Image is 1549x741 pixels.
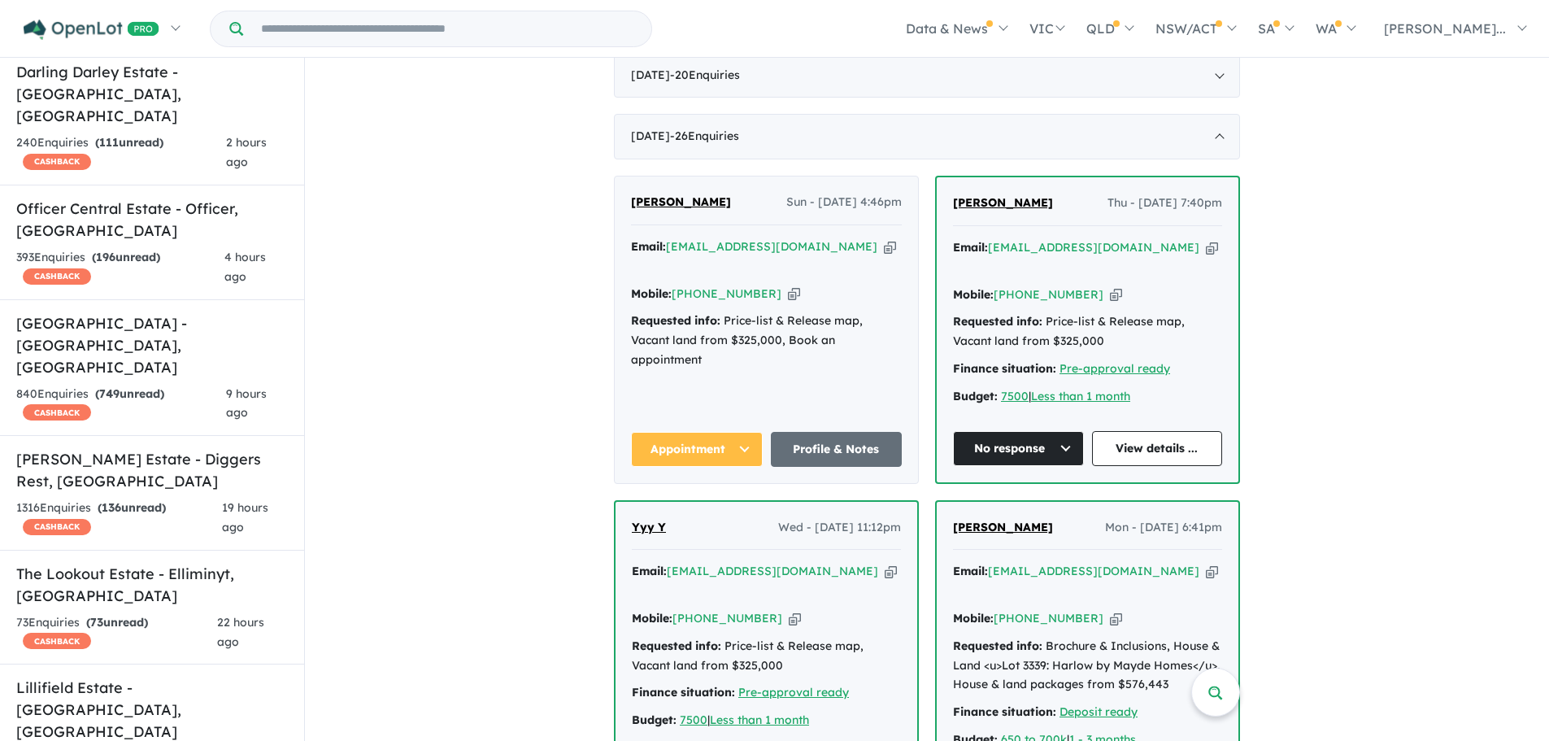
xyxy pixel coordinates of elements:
[1110,610,1122,627] button: Copy
[672,286,781,301] a: [PHONE_NUMBER]
[1105,518,1222,538] span: Mon - [DATE] 6:41pm
[102,500,121,515] span: 136
[953,312,1222,351] div: Price-list & Release map, Vacant land from $325,000
[16,613,217,652] div: 73 Enquir ies
[1107,194,1222,213] span: Thu - [DATE] 7:40pm
[631,239,666,254] strong: Email:
[631,432,763,467] button: Appointment
[953,389,998,403] strong: Budget:
[1206,563,1218,580] button: Copy
[631,312,902,369] div: Price-list & Release map, Vacant land from $325,000, Book an appointment
[24,20,159,40] img: Openlot PRO Logo White
[788,286,800,303] button: Copy
[953,314,1042,329] strong: Requested info:
[953,387,1222,407] div: |
[1110,286,1122,303] button: Copy
[994,611,1103,625] a: [PHONE_NUMBER]
[217,615,264,649] span: 22 hours ago
[226,386,267,421] span: 9 hours ago
[614,114,1240,159] div: [DATE]
[16,61,288,127] h5: Darling Darley Estate - [GEOGRAPHIC_DATA] , [GEOGRAPHIC_DATA]
[95,135,163,150] strong: ( unread)
[994,287,1103,302] a: [PHONE_NUMBER]
[953,611,994,625] strong: Mobile:
[632,711,901,730] div: |
[953,195,1053,210] span: [PERSON_NAME]
[16,312,288,378] h5: [GEOGRAPHIC_DATA] - [GEOGRAPHIC_DATA] , [GEOGRAPHIC_DATA]
[953,639,1042,653] strong: Requested info:
[226,135,267,169] span: 2 hours ago
[953,520,1053,534] span: [PERSON_NAME]
[632,713,677,727] strong: Budget:
[16,248,224,287] div: 393 Enquir ies
[670,129,739,143] span: - 26 Enquir ies
[1031,389,1130,403] a: Less than 1 month
[1059,704,1138,719] a: Deposit ready
[16,198,288,242] h5: Officer Central Estate - Officer , [GEOGRAPHIC_DATA]
[632,518,666,538] a: Yyy Y
[953,431,1084,466] button: No response
[98,500,166,515] strong: ( unread)
[789,610,801,627] button: Copy
[632,520,666,534] span: Yyy Y
[99,386,120,401] span: 749
[1384,20,1506,37] span: [PERSON_NAME]...
[786,193,902,212] span: Sun - [DATE] 4:46pm
[953,287,994,302] strong: Mobile:
[86,615,148,630] strong: ( unread)
[23,519,91,535] span: CASHBACK
[631,194,731,209] span: [PERSON_NAME]
[95,386,164,401] strong: ( unread)
[23,268,91,285] span: CASHBACK
[667,564,878,578] a: [EMAIL_ADDRESS][DOMAIN_NAME]
[988,564,1199,578] a: [EMAIL_ADDRESS][DOMAIN_NAME]
[632,637,901,676] div: Price-list & Release map, Vacant land from $325,000
[222,500,268,534] span: 19 hours ago
[631,193,731,212] a: [PERSON_NAME]
[778,518,901,538] span: Wed - [DATE] 11:12pm
[23,404,91,421] span: CASHBACK
[632,685,735,700] strong: Finance situation:
[953,704,1056,719] strong: Finance situation:
[16,563,288,607] h5: The Lookout Estate - Elliminyt , [GEOGRAPHIC_DATA]
[1059,361,1170,376] a: Pre-approval ready
[631,286,672,301] strong: Mobile:
[953,637,1222,695] div: Brochure & Inclusions, House & Land <u>Lot 3339: Harlow by Mayde Homes</u>, House & land packages...
[632,639,721,653] strong: Requested info:
[96,250,115,264] span: 196
[614,53,1240,98] div: [DATE]
[666,239,877,254] a: [EMAIL_ADDRESS][DOMAIN_NAME]
[23,154,91,170] span: CASHBACK
[1206,239,1218,256] button: Copy
[885,563,897,580] button: Copy
[670,68,740,82] span: - 20 Enquir ies
[246,11,648,46] input: Try estate name, suburb, builder or developer
[988,240,1199,255] a: [EMAIL_ADDRESS][DOMAIN_NAME]
[710,713,809,727] a: Less than 1 month
[953,361,1056,376] strong: Finance situation:
[99,135,119,150] span: 111
[631,313,720,328] strong: Requested info:
[953,240,988,255] strong: Email:
[224,250,266,284] span: 4 hours ago
[92,250,160,264] strong: ( unread)
[738,685,849,700] a: Pre-approval ready
[632,611,672,625] strong: Mobile:
[16,499,222,538] div: 1316 Enquir ies
[771,432,903,467] a: Profile & Notes
[1092,431,1223,466] a: View details ...
[680,713,707,727] a: 7500
[16,385,226,424] div: 840 Enquir ies
[632,564,667,578] strong: Email:
[953,518,1053,538] a: [PERSON_NAME]
[1001,389,1029,403] a: 7500
[16,133,226,172] div: 240 Enquir ies
[884,238,896,255] button: Copy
